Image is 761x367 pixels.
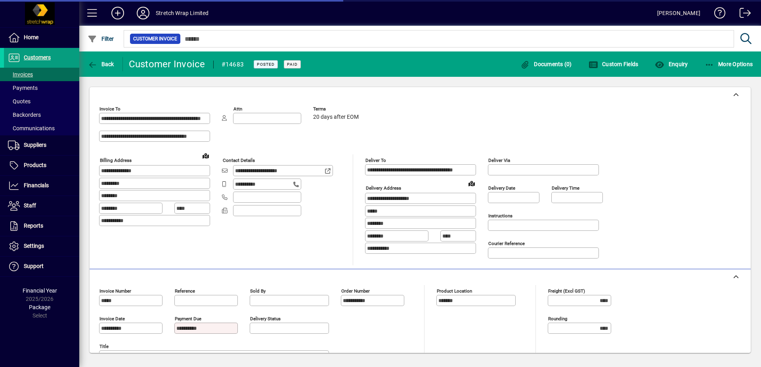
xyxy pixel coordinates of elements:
[199,149,212,162] a: View on map
[88,36,114,42] span: Filter
[4,108,79,122] a: Backorders
[548,316,567,321] mat-label: Rounding
[653,57,690,71] button: Enquiry
[520,61,572,67] span: Documents (0)
[129,58,205,70] div: Customer Invoice
[488,185,515,191] mat-label: Delivery date
[175,288,195,294] mat-label: Reference
[8,85,38,91] span: Payments
[133,35,177,43] span: Customer Invoice
[24,243,44,249] span: Settings
[175,316,201,321] mat-label: Payment due
[705,61,753,67] span: More Options
[99,316,125,321] mat-label: Invoice date
[24,162,46,168] span: Products
[734,2,751,27] a: Logout
[4,68,79,81] a: Invoices
[24,202,36,209] span: Staff
[233,106,242,112] mat-label: Attn
[655,61,688,67] span: Enquiry
[465,177,478,190] a: View on map
[657,7,700,19] div: [PERSON_NAME]
[257,62,275,67] span: Posted
[548,288,585,294] mat-label: Freight (excl GST)
[8,98,31,105] span: Quotes
[8,112,41,118] span: Backorders
[24,263,44,269] span: Support
[4,95,79,108] a: Quotes
[488,158,510,163] mat-label: Deliver via
[589,61,639,67] span: Custom Fields
[250,288,266,294] mat-label: Sold by
[518,57,574,71] button: Documents (0)
[4,81,79,95] a: Payments
[703,57,755,71] button: More Options
[437,288,472,294] mat-label: Product location
[24,182,49,188] span: Financials
[156,7,209,19] div: Stretch Wrap Limited
[552,185,579,191] mat-label: Delivery time
[24,34,38,40] span: Home
[4,135,79,155] a: Suppliers
[29,304,50,310] span: Package
[24,222,43,229] span: Reports
[4,196,79,216] a: Staff
[8,71,33,78] span: Invoices
[4,257,79,276] a: Support
[23,287,57,294] span: Financial Year
[99,344,109,349] mat-label: Title
[587,57,641,71] button: Custom Fields
[313,106,361,112] span: Terms
[313,114,359,120] span: 20 days after EOM
[24,54,51,61] span: Customers
[365,158,386,163] mat-label: Deliver To
[250,316,281,321] mat-label: Delivery status
[99,288,131,294] mat-label: Invoice number
[24,142,46,148] span: Suppliers
[4,28,79,48] a: Home
[8,125,55,131] span: Communications
[88,61,114,67] span: Back
[708,2,726,27] a: Knowledge Base
[105,6,130,20] button: Add
[4,156,79,175] a: Products
[4,216,79,236] a: Reports
[99,106,120,112] mat-label: Invoice To
[488,241,525,246] mat-label: Courier Reference
[4,236,79,256] a: Settings
[287,62,298,67] span: Paid
[4,176,79,196] a: Financials
[86,57,116,71] button: Back
[4,122,79,135] a: Communications
[222,58,244,71] div: #14683
[130,6,156,20] button: Profile
[488,213,512,219] mat-label: Instructions
[341,288,370,294] mat-label: Order number
[86,32,116,46] button: Filter
[79,57,123,71] app-page-header-button: Back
